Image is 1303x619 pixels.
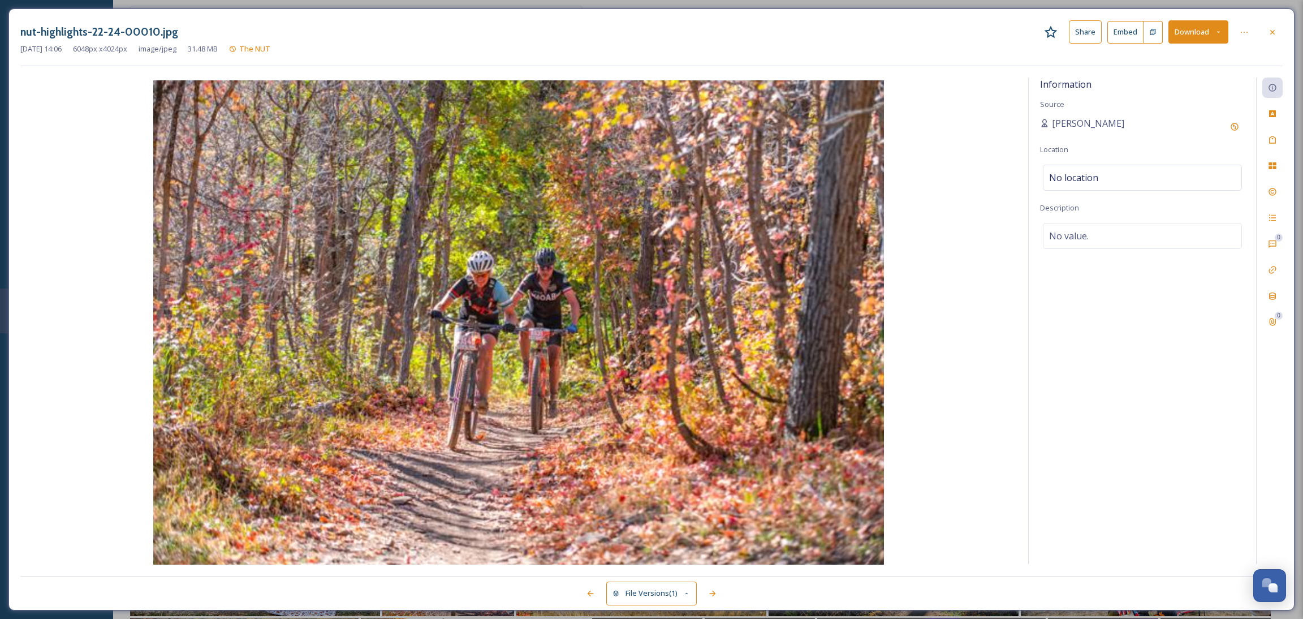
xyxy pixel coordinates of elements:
[20,44,62,54] span: [DATE] 14:06
[1040,78,1091,91] span: Information
[1049,229,1089,243] span: No value.
[1275,312,1283,320] div: 0
[73,44,127,54] span: 6048 px x 4024 px
[1275,234,1283,242] div: 0
[239,44,270,54] span: The NUT
[1040,203,1079,213] span: Description
[20,24,178,40] h3: nut-highlights-22-24-00010.jpg
[1168,20,1228,44] button: Download
[1069,20,1102,44] button: Share
[606,582,697,605] button: File Versions(1)
[1040,144,1068,154] span: Location
[188,44,218,54] span: 31.48 MB
[1040,99,1064,109] span: Source
[1052,117,1124,130] span: [PERSON_NAME]
[1049,171,1098,184] span: No location
[20,80,1017,567] img: 108cba7e-0637-4865-b09a-8962cd807f87.jpg
[1107,21,1144,44] button: Embed
[1253,569,1286,602] button: Open Chat
[139,44,176,54] span: image/jpeg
